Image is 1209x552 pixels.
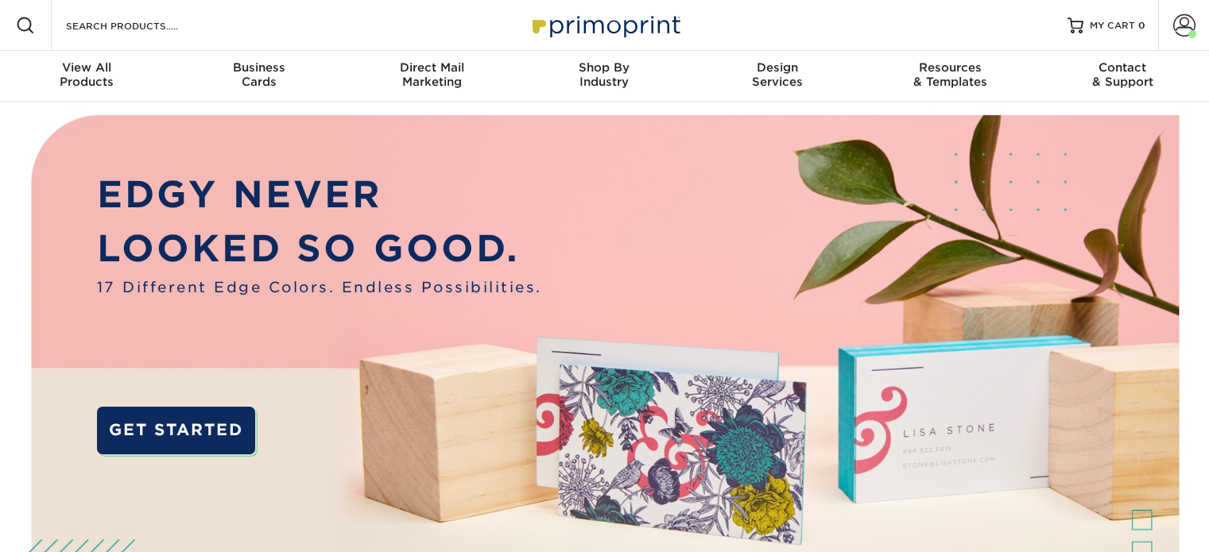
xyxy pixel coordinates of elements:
a: BusinessCards [172,51,345,102]
div: & Support [1037,60,1209,89]
a: Direct MailMarketing [346,51,518,102]
div: & Templates [863,60,1036,89]
a: Shop ByIndustry [518,51,691,102]
span: Shop By [518,60,691,75]
img: Primoprint [525,8,684,42]
div: Services [691,60,863,89]
span: 0 [1138,20,1145,31]
span: MY CART [1090,19,1135,33]
p: LOOKED SO GOOD. [97,222,542,276]
a: Contact& Support [1037,51,1209,102]
div: Cards [172,60,345,89]
span: 17 Different Edge Colors. Endless Possibilities. [97,276,542,298]
div: Industry [518,60,691,89]
div: Marketing [346,60,518,89]
p: EDGY NEVER [97,168,542,222]
span: Direct Mail [346,60,518,75]
span: Contact [1037,60,1209,75]
input: SEARCH PRODUCTS..... [64,16,219,35]
a: DesignServices [691,51,863,102]
span: Business [172,60,345,75]
a: Resources& Templates [863,51,1036,102]
span: Resources [863,60,1036,75]
a: GET STARTED [97,407,255,454]
span: Design [691,60,863,75]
